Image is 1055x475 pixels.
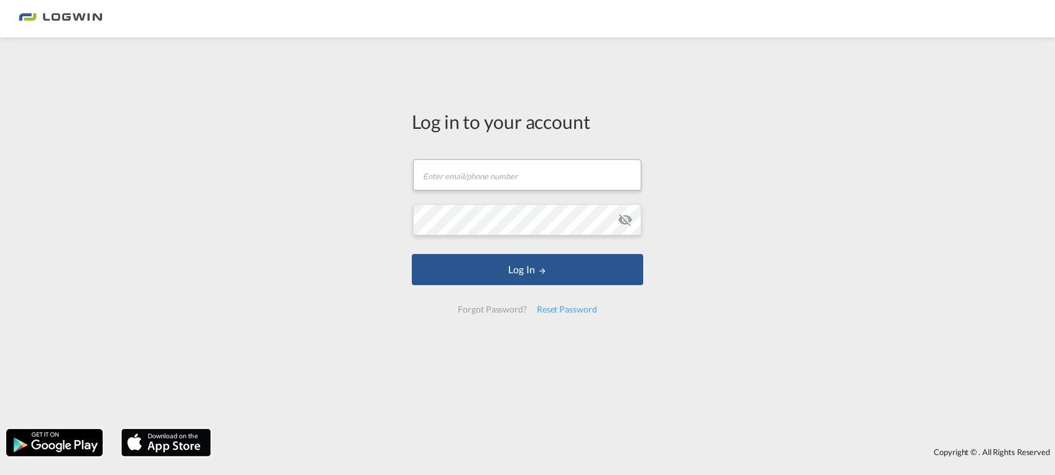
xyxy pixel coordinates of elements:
div: Copyright © . All Rights Reserved [217,441,1055,463]
img: bc73a0e0d8c111efacd525e4c8ad7d32.png [19,5,103,33]
input: Enter email/phone number [413,159,641,190]
div: Log in to your account [412,108,643,134]
md-icon: icon-eye-off [618,212,633,227]
img: google.png [5,428,104,458]
div: Reset Password [532,298,602,321]
button: LOGIN [412,254,643,285]
div: Forgot Password? [453,298,531,321]
img: apple.png [120,428,212,458]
